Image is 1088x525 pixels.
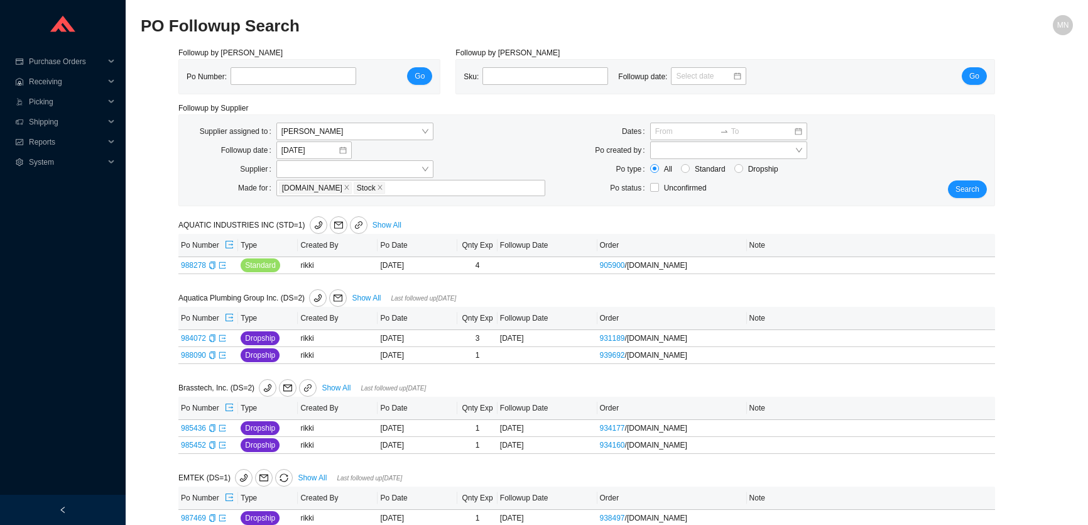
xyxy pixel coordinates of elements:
span: Stock [354,182,385,194]
button: phone [310,216,327,234]
th: Type [238,307,298,330]
td: / [DOMAIN_NAME] [597,257,747,274]
td: 1 [457,437,497,454]
span: copy [209,262,216,269]
button: Search [948,180,987,198]
th: Po Number [178,307,238,330]
label: Po status: [610,179,650,197]
th: Qnty Exp [457,487,497,510]
td: 4 [457,257,497,274]
td: rikki [298,347,378,364]
a: Show All [373,221,401,229]
span: export [225,313,234,323]
button: phone [259,379,276,397]
span: export [219,262,226,269]
td: rikki [298,257,378,274]
th: Po Date [378,397,457,420]
span: Last followed up [DATE] [337,475,402,482]
span: export [225,403,234,413]
td: [DATE] [378,330,457,347]
a: 931189 [600,334,625,343]
th: Po Number [178,234,238,257]
span: All [659,163,677,175]
span: swap-right [720,127,729,136]
span: QualityBath.com [279,182,352,194]
div: Copy [209,422,216,434]
button: mail [255,469,273,487]
span: Dropship [245,512,275,524]
span: link [354,221,363,231]
th: Followup Date [498,307,597,330]
td: 1 [457,420,497,437]
div: Po Number: [187,67,366,86]
label: Dates: [622,123,650,140]
a: 988090 [181,351,206,360]
span: mail [256,473,272,482]
span: Followup by Supplier [178,104,248,113]
a: export [219,441,226,450]
span: copy [209,514,216,522]
span: phone [310,294,326,302]
span: Brasstech, Inc. (DS=2) [178,384,319,392]
th: Followup Date [498,487,597,510]
a: link [299,379,317,397]
div: [DATE] [500,512,595,524]
th: Note [747,397,995,420]
span: export [219,514,226,522]
span: export [219,334,226,342]
th: Followup Date [498,397,597,420]
span: Go [969,70,979,82]
button: Dropship [241,421,280,435]
label: Supplier: [240,160,276,178]
span: link [303,384,312,394]
span: left [59,506,67,514]
button: mail [330,216,347,234]
th: Note [747,234,995,257]
span: System [29,152,104,172]
button: Dropship [241,331,280,345]
th: Order [597,307,747,330]
th: Po Number [178,487,238,510]
td: / [DOMAIN_NAME] [597,330,747,347]
a: export [219,424,226,433]
th: Order [597,397,747,420]
th: Type [238,487,298,510]
div: Copy [209,332,216,345]
a: 985436 [181,424,206,433]
input: Select date [676,70,732,82]
button: export [224,236,234,254]
th: Note [747,307,995,330]
a: export [219,514,226,522]
span: Standard [690,163,731,175]
span: Picking [29,92,104,112]
a: 905900 [600,261,625,270]
label: Made for: [238,179,276,197]
span: close [344,184,350,192]
button: export [224,489,234,507]
a: 984072 [181,334,206,343]
th: Qnty Exp [457,234,497,257]
span: copy [209,334,216,342]
th: Po Date [378,234,457,257]
a: 987469 [181,514,206,522]
td: rikki [298,437,378,454]
span: Receiving [29,72,104,92]
th: Created By [298,234,378,257]
a: link [350,216,367,234]
button: export [224,309,234,327]
th: Order [597,487,747,510]
span: Shipping [29,112,104,132]
th: Followup Date [498,234,597,257]
label: Supplier assigned to [200,123,276,140]
h2: PO Followup Search [141,15,840,37]
div: [DATE] [500,422,595,434]
span: Dropship [245,439,275,451]
td: / [DOMAIN_NAME] [597,347,747,364]
td: [DATE] [378,420,457,437]
label: Po type: [616,160,650,178]
th: Note [747,487,995,510]
button: phone [235,469,253,487]
span: Dropship [743,163,783,175]
span: Last followed up [DATE] [361,385,426,392]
